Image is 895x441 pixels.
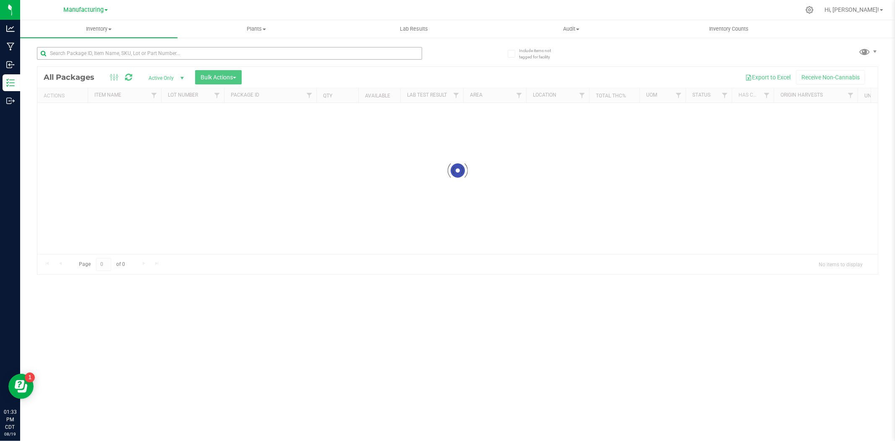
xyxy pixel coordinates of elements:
[37,47,422,60] input: Search Package ID, Item Name, SKU, Lot or Part Number...
[335,20,493,38] a: Lab Results
[804,6,815,14] div: Manage settings
[650,20,807,38] a: Inventory Counts
[519,47,561,60] span: Include items not tagged for facility
[178,25,334,33] span: Plants
[698,25,760,33] span: Inventory Counts
[389,25,439,33] span: Lab Results
[6,79,15,87] inline-svg: Inventory
[8,374,34,399] iframe: Resource center
[6,97,15,105] inline-svg: Outbound
[177,20,335,38] a: Plants
[25,373,35,383] iframe: Resource center unread badge
[6,42,15,51] inline-svg: Manufacturing
[20,20,177,38] a: Inventory
[493,25,650,33] span: Audit
[6,60,15,69] inline-svg: Inbound
[6,24,15,33] inline-svg: Analytics
[20,25,177,33] span: Inventory
[63,6,104,13] span: Manufacturing
[825,6,879,13] span: Hi, [PERSON_NAME]!
[4,408,16,431] p: 01:33 PM CDT
[4,431,16,437] p: 08/19
[493,20,650,38] a: Audit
